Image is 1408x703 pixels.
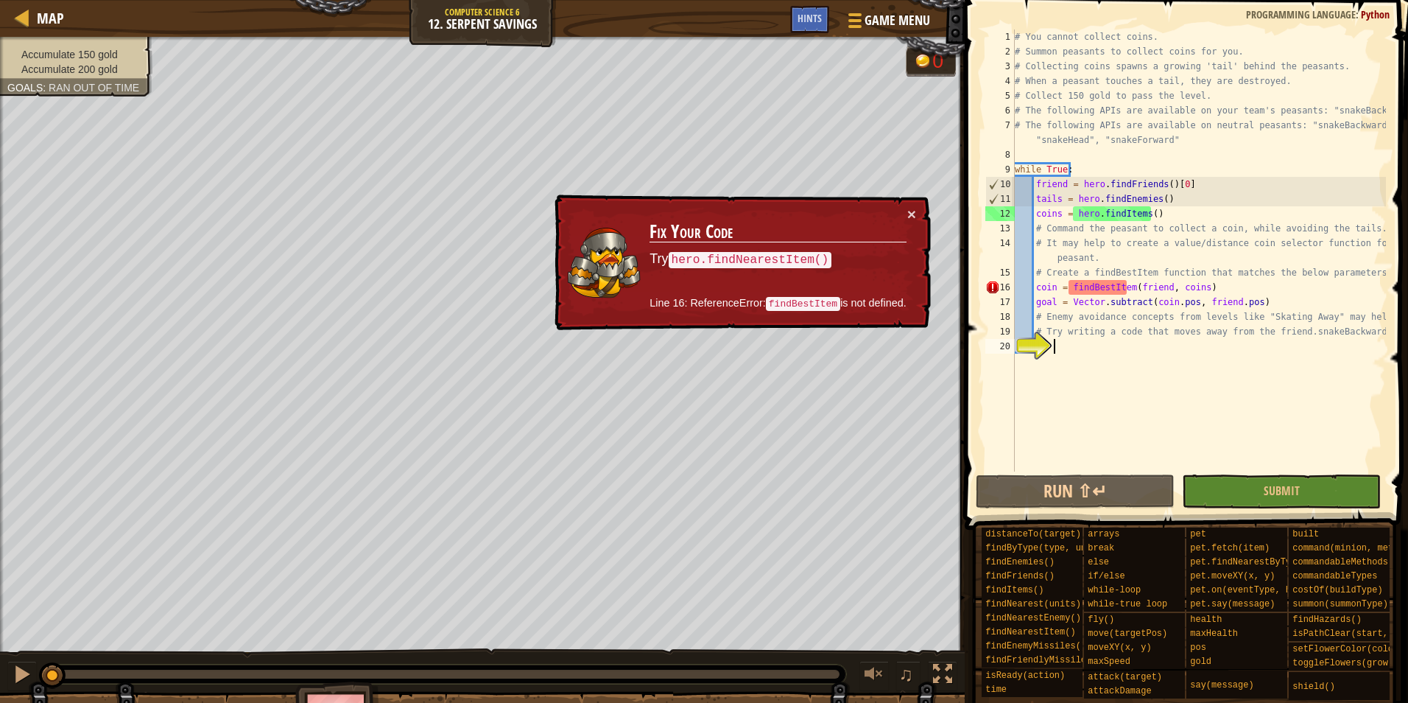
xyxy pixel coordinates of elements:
span: findEnemies() [985,557,1055,567]
span: findNearest(units) [985,599,1081,609]
span: Hints [798,11,822,25]
span: if/else [1088,571,1124,581]
div: 13 [985,221,1015,236]
span: health [1190,615,1222,625]
button: Ctrl + P: Pause [7,661,37,691]
span: attack(target) [1088,672,1162,682]
span: commandableMethods [1292,557,1388,567]
button: Adjust volume [859,661,889,691]
button: ♫ [896,661,921,691]
h3: Fix Your Code [650,222,906,242]
span: Goals [7,82,43,94]
div: 0 [932,52,947,71]
div: 6 [985,103,1015,118]
div: 15 [985,265,1015,280]
span: Map [37,8,64,28]
span: : [43,82,49,94]
button: Toggle fullscreen [928,661,957,691]
span: distanceTo(target) [985,529,1081,539]
span: pet.on(eventType, handler) [1190,585,1328,595]
span: pet.findNearestByType(type) [1190,557,1333,567]
span: attackDamage [1088,686,1151,696]
span: fly() [1088,615,1114,625]
div: 16 [985,280,1015,295]
span: setFlowerColor(color) [1292,644,1404,654]
div: 11 [986,192,1015,206]
span: findFriendlyMissiles() [985,655,1102,665]
span: Submit [1264,483,1300,499]
span: built [1292,529,1319,539]
div: Team 'humans' has 0 gold. [906,46,956,77]
div: 3 [985,59,1015,74]
img: duck_senick.png [567,227,641,298]
span: pet.moveXY(x, y) [1190,571,1275,581]
div: 9 [985,162,1015,177]
span: findFriends() [985,571,1055,581]
span: findNearestItem() [985,627,1075,637]
span: findEnemyMissiles() [985,641,1086,651]
span: else [1088,557,1109,567]
a: Map [29,8,64,28]
span: move(targetPos) [1088,629,1167,639]
span: Accumulate 200 gold [21,63,118,75]
code: findBestItem [766,297,840,311]
span: moveXY(x, y) [1088,643,1151,653]
span: maxHealth [1190,629,1238,639]
code: hero.findNearestItem() [669,252,832,268]
span: pet.say(message) [1190,599,1275,609]
div: 1 [985,29,1015,44]
span: maxSpeed [1088,657,1130,667]
span: gold [1190,657,1211,667]
span: findByType(type, units) [985,543,1108,553]
span: while-true loop [1088,599,1167,609]
span: findNearestEnemy() [985,613,1081,623]
span: Ran out of time [49,82,139,94]
button: Submit [1182,475,1381,508]
span: arrays [1088,529,1119,539]
div: 10 [986,177,1015,192]
span: Accumulate 150 gold [21,49,118,60]
span: shield() [1292,682,1335,692]
span: : [1356,7,1361,21]
span: say(message) [1190,680,1253,690]
p: Line 16: ReferenceError: is not defined. [650,295,906,312]
div: 8 [985,147,1015,162]
div: 12 [985,206,1015,221]
li: Accumulate 150 gold [7,47,141,62]
span: ♫ [899,663,914,685]
span: findHazards() [1292,615,1362,625]
div: 5 [985,88,1015,103]
span: Programming language [1246,7,1356,21]
span: time [985,685,1007,695]
div: 20 [985,339,1015,354]
button: Game Menu [837,6,939,41]
span: isReady(action) [985,671,1065,681]
span: Python [1361,7,1390,21]
button: × [907,206,916,222]
li: Accumulate 200 gold [7,62,141,77]
span: pos [1190,643,1206,653]
div: 17 [985,295,1015,309]
div: 18 [985,309,1015,324]
span: toggleFlowers(grow) [1292,658,1393,668]
span: findItems() [985,585,1043,595]
div: 7 [985,118,1015,147]
div: 14 [985,236,1015,265]
button: Run ⇧↵ [976,475,1175,508]
span: costOf(buildType) [1292,585,1382,595]
span: while-loop [1088,585,1141,595]
span: commandableTypes [1292,571,1377,581]
span: break [1088,543,1114,553]
div: 4 [985,74,1015,88]
span: Game Menu [865,11,930,30]
div: 2 [985,44,1015,59]
span: pet [1190,529,1206,539]
div: 19 [985,324,1015,339]
span: pet.fetch(item) [1190,543,1270,553]
p: Try [650,250,906,269]
span: summon(summonType) [1292,599,1388,609]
